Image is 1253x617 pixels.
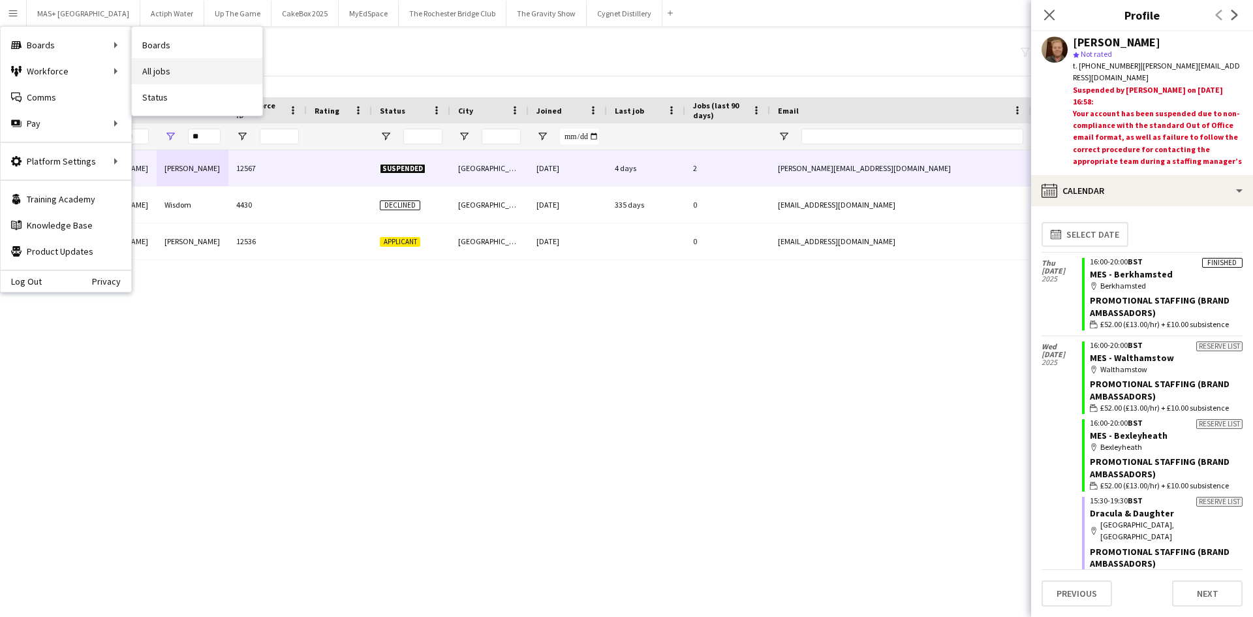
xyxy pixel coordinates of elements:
span: | [PERSON_NAME][EMAIL_ADDRESS][DOMAIN_NAME] [1073,61,1240,82]
span: BST [1128,340,1143,350]
div: [PERSON_NAME][EMAIL_ADDRESS][DOMAIN_NAME] [770,150,1031,186]
div: Boards [1,32,131,58]
div: 12536 [228,223,307,259]
button: Open Filter Menu [458,131,470,142]
button: MyEdSpace [339,1,399,26]
div: Calendar [1031,175,1253,206]
button: Open Filter Menu [380,131,392,142]
span: Joined [536,106,562,116]
a: Training Academy [1,186,131,212]
div: [PERSON_NAME] [157,150,228,186]
div: [GEOGRAPHIC_DATA] [450,187,529,223]
input: Email Filter Input [801,129,1023,144]
span: BST [1128,257,1143,266]
span: Wed [1042,343,1082,351]
span: Email [778,106,799,116]
span: Rating [315,106,339,116]
a: Product Updates [1,238,131,264]
button: Next [1172,580,1243,607]
button: MAS+ [GEOGRAPHIC_DATA] [27,1,140,26]
div: Reserve list [1196,419,1243,429]
span: Applicant [380,237,420,247]
a: Privacy [92,276,131,287]
span: £52.00 (£13.00/hr) + £10.00 subsistence [1100,402,1229,414]
input: First Name Filter Input [116,129,149,144]
div: 4430 [228,187,307,223]
div: 16:00-20:00 [1090,341,1243,349]
button: The Gravity Show [506,1,587,26]
div: Promotional Staffing (Brand Ambassadors) [1090,378,1243,402]
div: [PERSON_NAME] [157,223,228,259]
a: Boards [132,32,262,58]
button: Select date [1042,222,1128,247]
button: CakeBox 2025 [271,1,339,26]
a: Log Out [1,276,42,287]
span: £52.00 (£13.00/hr) + £10.00 subsistence [1100,480,1229,492]
div: [EMAIL_ADDRESS][DOMAIN_NAME] [770,223,1031,259]
a: MES - Walthamstow [1090,352,1174,364]
span: Jobs (last 90 days) [693,101,747,120]
button: Open Filter Menu [536,131,548,142]
div: 16:00-20:00 [1090,419,1243,427]
div: [DATE] [529,150,607,186]
span: Status [380,106,405,116]
span: Suspended [380,164,425,174]
input: Joined Filter Input [560,129,599,144]
a: Comms [1,84,131,110]
div: Pay [1,110,131,136]
span: Last job [615,106,644,116]
div: 2 [685,150,770,186]
div: 0 [685,187,770,223]
a: All jobs [132,58,262,84]
button: Previous [1042,580,1112,607]
div: Reserve list [1196,497,1243,507]
div: Finished [1202,258,1243,268]
button: The Rochester Bridge Club [399,1,506,26]
div: [PERSON_NAME] [1073,37,1160,48]
div: 12567 [228,150,307,186]
div: [GEOGRAPHIC_DATA] [450,223,529,259]
span: t. [PHONE_NUMBER] [1073,61,1141,71]
div: 16:00-20:00 [1090,258,1243,266]
a: Knowledge Base [1,212,131,238]
input: Status Filter Input [403,129,442,144]
p: Your account has been suspended due to non-compliance with the standard Out of Office email forma... [1073,108,1243,179]
div: [GEOGRAPHIC_DATA] [450,150,529,186]
div: [DATE] [529,187,607,223]
span: Declined [380,200,420,210]
span: [DATE] [1042,267,1082,275]
button: Open Filter Menu [236,131,248,142]
span: [DATE] [1042,351,1082,358]
h3: Profile [1031,7,1253,24]
a: MES - Berkhamsted [1090,268,1173,280]
div: Promotional Staffing (Brand Ambassadors) [1090,294,1243,318]
input: Workforce ID Filter Input [260,129,299,144]
span: BST [1128,418,1143,428]
span: 2025 [1042,275,1082,283]
div: 0 [685,223,770,259]
span: City [458,106,473,116]
a: MES - Bexleyheath [1090,430,1168,441]
div: Walthamstow [1090,364,1243,375]
span: Not rated [1081,49,1112,59]
span: Thu [1042,259,1082,267]
div: Platform Settings [1,148,131,174]
span: £52.00 (£13.00/hr) + £10.00 subsistence [1100,319,1229,330]
div: Promotional Staffing (Brand Ambassadors) [1090,456,1243,479]
div: Wisdom [157,187,228,223]
div: Workforce [1,58,131,84]
button: Open Filter Menu [164,131,176,142]
div: Berkhamsted [1090,280,1243,292]
a: Status [132,84,262,110]
div: Promotional Staffing (Brand Ambassadors) [1090,546,1243,569]
button: Actiph Water [140,1,204,26]
a: Dracula & Daughter [1090,507,1174,519]
span: BST [1128,496,1143,505]
button: Cygnet Distillery [587,1,662,26]
div: [EMAIL_ADDRESS][DOMAIN_NAME] [770,187,1031,223]
div: Suspended by [PERSON_NAME] on [DATE] 16:58: [1073,84,1243,170]
div: [DATE] [529,223,607,259]
div: 4 days [607,150,685,186]
span: 2025 [1042,358,1082,366]
input: Last Name Filter Input [188,129,221,144]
